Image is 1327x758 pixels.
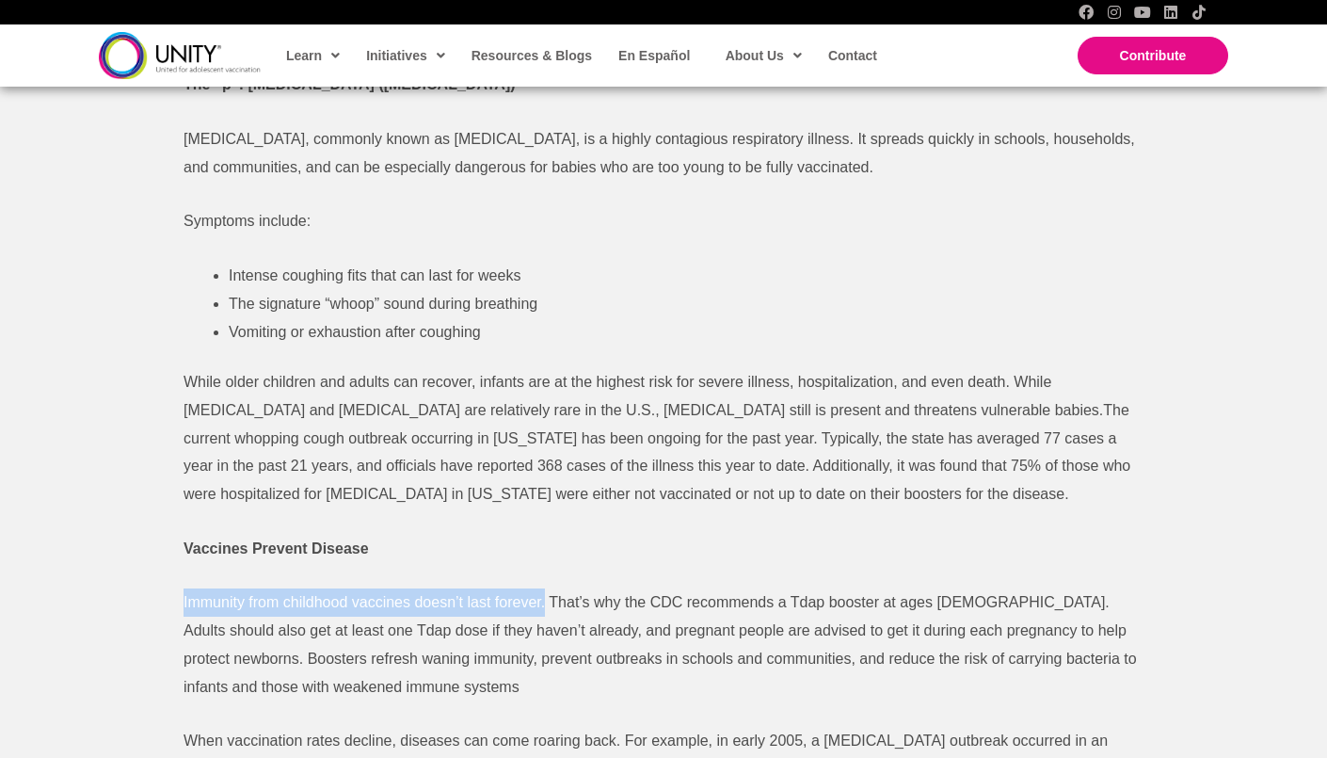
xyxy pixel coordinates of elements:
span: About Us [726,41,802,70]
a: Resources & Blogs [462,34,600,77]
span: Symptoms include: [184,213,311,229]
a: Instagram [1107,5,1122,20]
span: Immunity from childhood vaccines doesn’t last forever. That’s why the CDC recommends a Tdap boost... [184,594,1137,694]
a: Contact [819,34,885,77]
span: Learn [286,41,340,70]
a: YouTube [1135,5,1150,20]
span: Intense coughing fits that can last for weeks [229,267,520,283]
b: Vaccines Prevent Disease [184,540,369,556]
span: While older children and adults can recover, infants are at the highest risk for severe illness, ... [184,374,1103,418]
a: TikTok [1191,5,1207,20]
span: [MEDICAL_DATA], commonly known as [MEDICAL_DATA], is a highly contagious respiratory illness. It ... [184,131,1135,175]
a: LinkedIn [1163,5,1178,20]
a: En Español [609,34,697,77]
span: The signature “whoop” sound during breathing [229,296,537,312]
a: Contribute [1078,37,1228,74]
a: Facebook [1079,5,1094,20]
a: About Us [716,34,809,77]
img: unity-logo-dark [99,32,261,78]
span: En Español [618,48,690,63]
span: Resources & Blogs [472,48,592,63]
span: Contact [828,48,877,63]
span: Vomiting or exhaustion after coughing [229,324,481,340]
span: Contribute [1120,48,1187,63]
span: Initiatives [366,41,445,70]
